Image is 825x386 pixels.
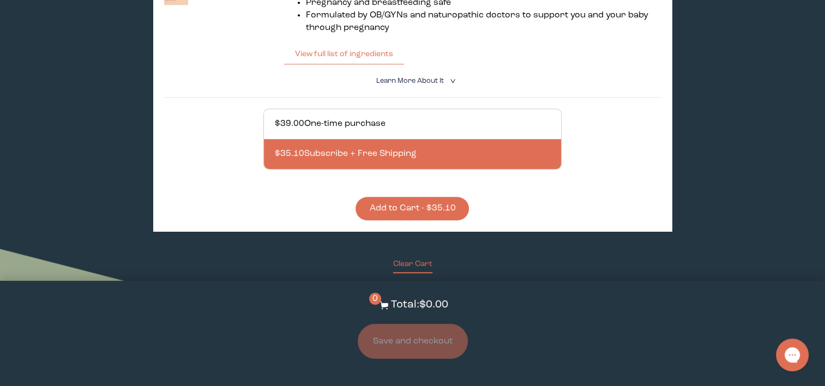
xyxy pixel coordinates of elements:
summary: Learn More About it < [376,76,449,86]
i: < [447,78,457,84]
button: Add to Cart - $35.10 [356,197,469,220]
button: View full list of ingredients [284,43,404,65]
li: Formulated by OB/GYNs and naturopathic doctors to support you and your baby through pregnancy [306,9,661,34]
span: Learn More About it [376,77,444,85]
button: Save and checkout [358,324,468,359]
button: Clear Cart [393,258,432,273]
p: Total: $0.00 [391,297,448,313]
span: 0 [369,293,381,305]
iframe: Gorgias live chat messenger [770,335,814,375]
